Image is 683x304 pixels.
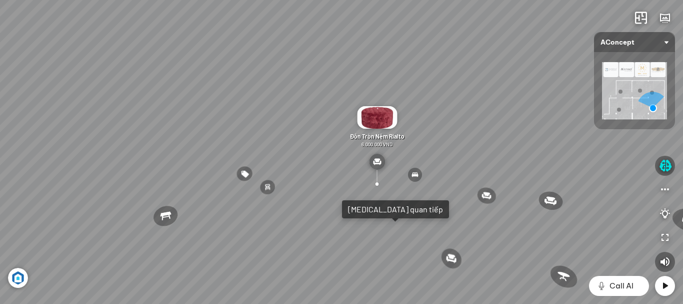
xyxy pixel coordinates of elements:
span: Call AI [609,280,633,292]
img: Artboard_6_4x_1_F4RHW9YJWHU.jpg [8,268,28,288]
img: Gh__th__gi_n_Ri_ZFUN7D2TTCCD.gif [357,106,397,129]
button: Call AI [589,276,649,296]
img: type_sofa_CL2K24RXHCN6.svg [369,154,385,170]
img: AConcept_CTMHTJT2R6E4.png [602,62,667,119]
span: 6.000.000 VND [361,141,392,147]
span: AConcept [600,32,668,52]
div: [MEDICAL_DATA] quan tiếp [348,204,443,214]
span: Đôn Tròn Nệm Rialto [350,133,404,140]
